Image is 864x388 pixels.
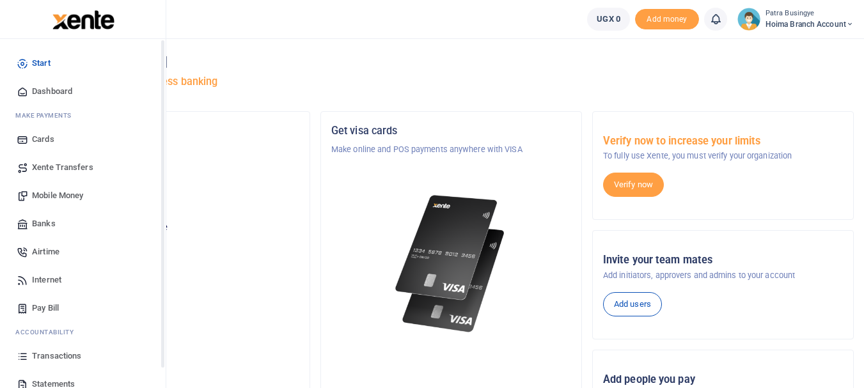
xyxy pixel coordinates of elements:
[49,55,854,69] h4: Hello [PERSON_NAME]
[331,125,571,137] h5: Get visa cards
[32,245,59,258] span: Airtime
[635,13,699,23] a: Add money
[59,193,299,206] p: Hoima Branch Account
[603,373,843,386] h5: Add people you pay
[603,292,662,316] a: Add users
[32,350,81,362] span: Transactions
[22,111,72,120] span: ake Payments
[49,75,854,88] h5: Welcome to better business banking
[32,85,72,98] span: Dashboard
[32,133,54,146] span: Cards
[391,187,512,341] img: xente-_physical_cards.png
[52,10,114,29] img: logo-large
[10,266,155,294] a: Internet
[603,254,843,267] h5: Invite your team mates
[51,14,114,24] a: logo-small logo-large logo-large
[587,8,630,31] a: UGX 0
[635,9,699,30] span: Add money
[32,161,93,174] span: Xente Transfers
[10,322,155,342] li: Ac
[766,19,854,30] span: Hoima Branch Account
[32,217,56,230] span: Banks
[10,294,155,322] a: Pay Bill
[603,269,843,282] p: Add initiators, approvers and admins to your account
[32,302,59,314] span: Pay Bill
[32,57,51,70] span: Start
[59,174,299,187] h5: Account
[635,9,699,30] li: Toup your wallet
[603,135,843,148] h5: Verify now to increase your limits
[331,143,571,156] p: Make online and POS payments anywhere with VISA
[59,221,299,234] p: Your current account balance
[597,13,620,26] span: UGX 0
[582,8,635,31] li: Wallet ballance
[10,77,155,105] a: Dashboard
[603,150,843,162] p: To fully use Xente, you must verify your organization
[766,8,854,19] small: Patra Busingye
[603,173,664,197] a: Verify now
[10,210,155,238] a: Banks
[10,238,155,266] a: Airtime
[25,327,74,337] span: countability
[59,237,299,250] h5: UGX 0
[10,342,155,370] a: Transactions
[737,8,760,31] img: profile-user
[32,274,61,286] span: Internet
[10,182,155,210] a: Mobile Money
[10,153,155,182] a: Xente Transfers
[737,8,854,31] a: profile-user Patra Busingye Hoima Branch Account
[10,125,155,153] a: Cards
[10,49,155,77] a: Start
[59,125,299,137] h5: Organization
[59,143,299,156] p: Tugende Limited
[32,189,83,202] span: Mobile Money
[10,105,155,125] li: M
